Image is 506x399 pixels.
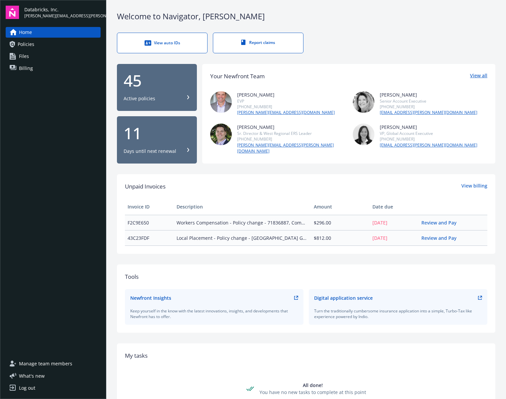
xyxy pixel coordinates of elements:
div: View auto IDs [131,40,194,46]
a: Home [6,27,101,38]
span: [PERSON_NAME][EMAIL_ADDRESS][PERSON_NAME][DOMAIN_NAME] [24,13,101,19]
a: Report claims [213,33,303,53]
th: Amount [311,199,370,215]
div: You have no new tasks to complete at this point [259,389,366,396]
div: Keep yourself in the know with the latest innovations, insights, and developments that Newfront h... [130,308,298,319]
span: Manage team members [19,358,72,369]
a: View billing [461,182,487,191]
div: Newfront Insights [130,294,171,301]
td: [DATE] [370,215,419,230]
div: [PERSON_NAME] [380,91,477,98]
td: $812.00 [311,230,370,245]
div: [PERSON_NAME] [380,124,477,131]
div: Welcome to Navigator , [PERSON_NAME] [117,11,495,22]
span: Unpaid Invoices [125,182,166,191]
button: What's new [6,372,55,379]
div: Digital application service [314,294,373,301]
th: Description [174,199,311,215]
div: Report claims [227,40,290,45]
span: Databricks, Inc. [24,6,101,13]
button: Databricks, Inc.[PERSON_NAME][EMAIL_ADDRESS][PERSON_NAME][DOMAIN_NAME] [24,6,101,19]
td: [DATE] [370,230,419,245]
a: [EMAIL_ADDRESS][PERSON_NAME][DOMAIN_NAME] [380,142,477,148]
div: [PHONE_NUMBER] [380,104,477,110]
span: Home [19,27,32,38]
div: Sr. Director & West Regional ERS Leader [237,131,345,136]
span: Local Placement - Policy change - [GEOGRAPHIC_DATA] GL/[GEOGRAPHIC_DATA] [177,234,308,241]
a: [PERSON_NAME][EMAIL_ADDRESS][PERSON_NAME][DOMAIN_NAME] [237,142,345,154]
a: Review and Pay [421,219,462,226]
a: Policies [6,39,101,50]
button: 45Active policies [117,64,197,111]
span: Files [19,51,29,62]
th: Invoice ID [125,199,174,215]
span: Policies [18,39,34,50]
img: photo [210,124,232,145]
span: Workers Compensation - Policy change - 71836887, Commercial Package - Policy change - 3607-83-55 [177,219,308,226]
a: Files [6,51,101,62]
span: What ' s new [19,372,45,379]
span: Billing [19,63,33,74]
a: View auto IDs [117,33,208,53]
a: Review and Pay [421,235,462,241]
div: [PERSON_NAME] [237,91,335,98]
div: 11 [124,125,190,141]
td: $296.00 [311,215,370,230]
div: VP, Global Account Executive [380,131,477,136]
div: All done! [259,382,366,389]
div: Days until next renewal [124,148,176,155]
div: [PHONE_NUMBER] [237,136,345,142]
div: Turn the traditionally cumbersome insurance application into a simple, Turbo-Tax like experience ... [314,308,482,319]
a: View all [470,72,487,81]
img: photo [353,124,374,145]
div: My tasks [125,351,487,360]
td: F2C9E650 [125,215,174,230]
div: [PHONE_NUMBER] [380,136,477,142]
div: 45 [124,73,190,89]
a: [PERSON_NAME][EMAIL_ADDRESS][DOMAIN_NAME] [237,110,335,116]
a: Manage team members [6,358,101,369]
div: Senior Account Executive [380,98,477,104]
div: Your Newfront Team [210,72,265,81]
div: [PHONE_NUMBER] [237,104,335,110]
img: navigator-logo.svg [6,6,19,19]
button: 11Days until next renewal [117,116,197,164]
div: [PERSON_NAME] [237,124,345,131]
a: [EMAIL_ADDRESS][PERSON_NAME][DOMAIN_NAME] [380,110,477,116]
td: 43C23FDF [125,230,174,245]
div: Tools [125,272,487,281]
th: Date due [370,199,419,215]
div: Active policies [124,95,155,102]
img: photo [353,91,374,113]
a: Billing [6,63,101,74]
img: photo [210,91,232,113]
div: EVP [237,98,335,104]
div: Log out [19,383,35,393]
